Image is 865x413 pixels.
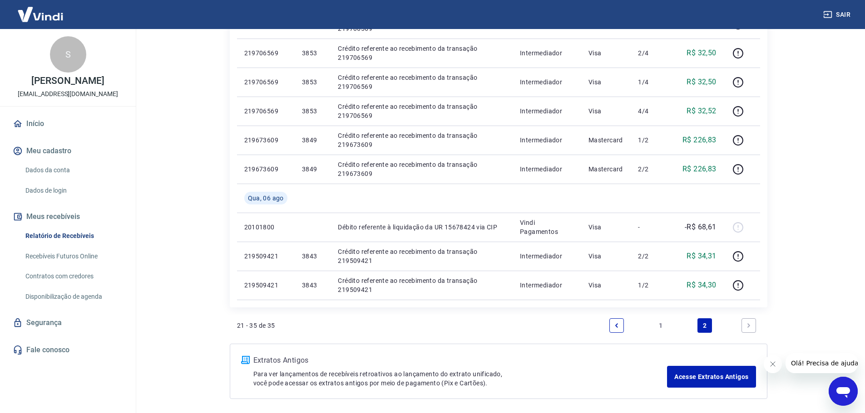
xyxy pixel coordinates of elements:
[764,355,782,373] iframe: Fechar mensagem
[302,165,323,174] p: 3849
[638,136,665,145] p: 1/2
[244,252,287,261] p: 219509421
[22,247,125,266] a: Recebíveis Futuros Online
[520,252,574,261] p: Intermediador
[302,281,323,290] p: 3843
[11,0,70,28] img: Vindi
[338,73,505,91] p: Crédito referente ao recebimento da transação 219706569
[520,218,574,236] p: Vindi Pagamentos
[520,107,574,116] p: Intermediador
[520,78,574,87] p: Intermediador
[22,287,125,306] a: Disponibilização de agenda
[11,114,125,134] a: Início
[302,252,323,261] p: 3843
[241,356,250,364] img: ícone
[244,78,287,87] p: 219706569
[638,107,665,116] p: 4/4
[588,165,624,174] p: Mastercard
[22,227,125,245] a: Relatório de Recebíveis
[302,107,323,116] p: 3853
[338,160,505,178] p: Crédito referente ao recebimento da transação 219673609
[338,247,505,265] p: Crédito referente ao recebimento da transação 219509421
[237,321,275,330] p: 21 - 35 de 35
[687,251,716,262] p: R$ 34,31
[22,181,125,200] a: Dados de login
[244,281,287,290] p: 219509421
[638,49,665,58] p: 2/4
[244,136,287,145] p: 219673609
[687,77,716,87] p: R$ 32,50
[338,131,505,149] p: Crédito referente ao recebimento da transação 219673609
[685,222,717,233] p: -R$ 68,61
[302,78,323,87] p: 3853
[588,78,624,87] p: Visa
[50,36,86,73] div: S
[829,377,858,406] iframe: Botão para abrir a janela de mensagens
[588,49,624,58] p: Visa
[682,135,717,146] p: R$ 226,83
[638,165,665,174] p: 2/2
[786,353,858,373] iframe: Mensagem da empresa
[588,136,624,145] p: Mastercard
[22,267,125,286] a: Contratos com credores
[18,89,118,99] p: [EMAIL_ADDRESS][DOMAIN_NAME]
[244,165,287,174] p: 219673609
[588,252,624,261] p: Visa
[302,136,323,145] p: 3849
[244,49,287,58] p: 219706569
[520,281,574,290] p: Intermediador
[244,107,287,116] p: 219706569
[588,223,624,232] p: Visa
[638,78,665,87] p: 1/4
[821,6,854,23] button: Sair
[667,366,756,388] a: Acesse Extratos Antigos
[244,223,287,232] p: 20101800
[520,49,574,58] p: Intermediador
[687,280,716,291] p: R$ 34,30
[5,6,76,14] span: Olá! Precisa de ajuda?
[520,136,574,145] p: Intermediador
[302,49,323,58] p: 3853
[338,102,505,120] p: Crédito referente ao recebimento da transação 219706569
[253,369,667,388] p: Para ver lançamentos de recebíveis retroativos ao lançamento do extrato unificado, você pode aces...
[11,207,125,227] button: Meus recebíveis
[338,223,505,232] p: Débito referente à liquidação da UR 15678424 via CIP
[520,165,574,174] p: Intermediador
[588,281,624,290] p: Visa
[697,318,712,333] a: Page 2 is your current page
[653,318,668,333] a: Page 1
[11,340,125,360] a: Fale conosco
[338,44,505,62] p: Crédito referente ao recebimento da transação 219706569
[248,194,284,203] span: Qua, 06 ago
[741,318,756,333] a: Next page
[11,141,125,161] button: Meu cadastro
[31,76,104,86] p: [PERSON_NAME]
[338,276,505,294] p: Crédito referente ao recebimento da transação 219509421
[638,223,665,232] p: -
[22,161,125,180] a: Dados da conta
[609,318,624,333] a: Previous page
[638,252,665,261] p: 2/2
[682,164,717,175] p: R$ 226,83
[638,281,665,290] p: 1/2
[606,315,760,336] ul: Pagination
[11,313,125,333] a: Segurança
[687,48,716,58] p: R$ 32,50
[253,355,667,366] p: Extratos Antigos
[588,107,624,116] p: Visa
[687,106,716,117] p: R$ 32,52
